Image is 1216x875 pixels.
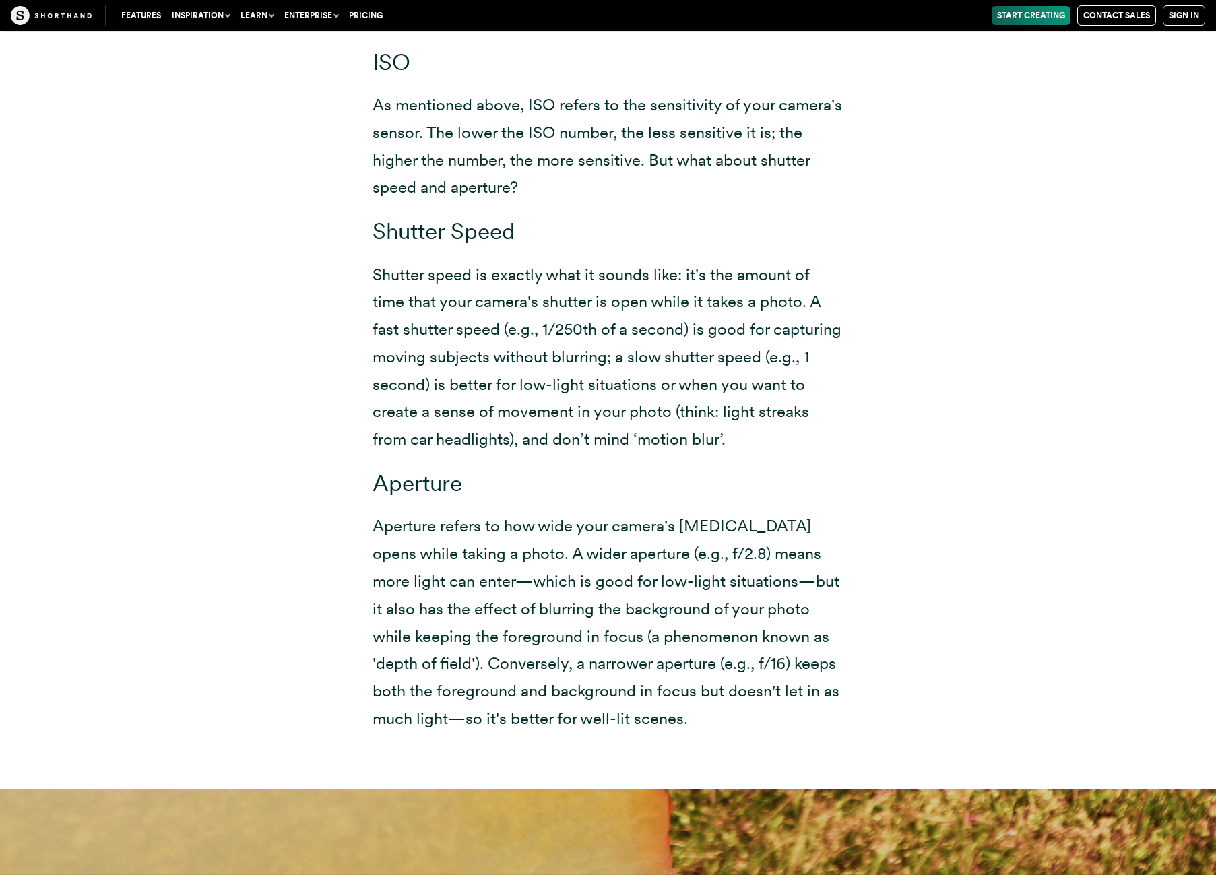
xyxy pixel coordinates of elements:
a: Sign in [1163,5,1205,26]
h3: Aperture [373,469,844,496]
img: The Craft [11,6,92,25]
button: Inspiration [166,6,235,25]
h3: Shutter Speed [373,218,844,245]
h3: ISO [373,48,844,75]
a: Contact Sales [1077,5,1156,26]
a: Pricing [344,6,388,25]
a: Features [116,6,166,25]
button: Learn [235,6,279,25]
p: As mentioned above, ISO refers to the sensitivity of your camera's sensor. The lower the ISO numb... [373,92,844,201]
button: Enterprise [279,6,344,25]
p: Aperture refers to how wide your camera's [MEDICAL_DATA] opens while taking a photo. A wider aper... [373,513,844,732]
a: Start Creating [992,6,1070,25]
p: Shutter speed is exactly what it sounds like: it's the amount of time that your camera's shutter ... [373,261,844,454]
